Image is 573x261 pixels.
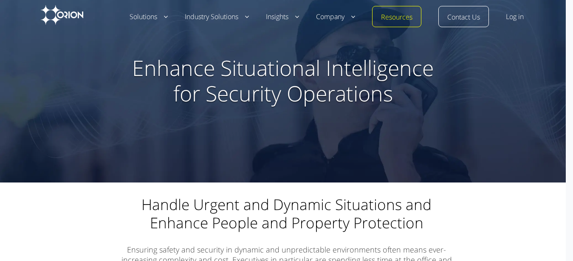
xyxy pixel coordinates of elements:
[32,55,533,106] h1: Enhance Situational Intelligence for Security Operations
[127,195,446,244] h2: Handle Urgent and Dynamic Situations and Enhance People and Property Protection
[130,12,168,22] a: Solutions
[266,12,299,22] a: Insights
[506,12,524,22] a: Log in
[41,5,83,25] img: Orion
[185,12,249,22] a: Industry Solutions
[447,12,480,22] a: Contact Us
[381,12,412,22] a: Resources
[316,12,355,22] a: Company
